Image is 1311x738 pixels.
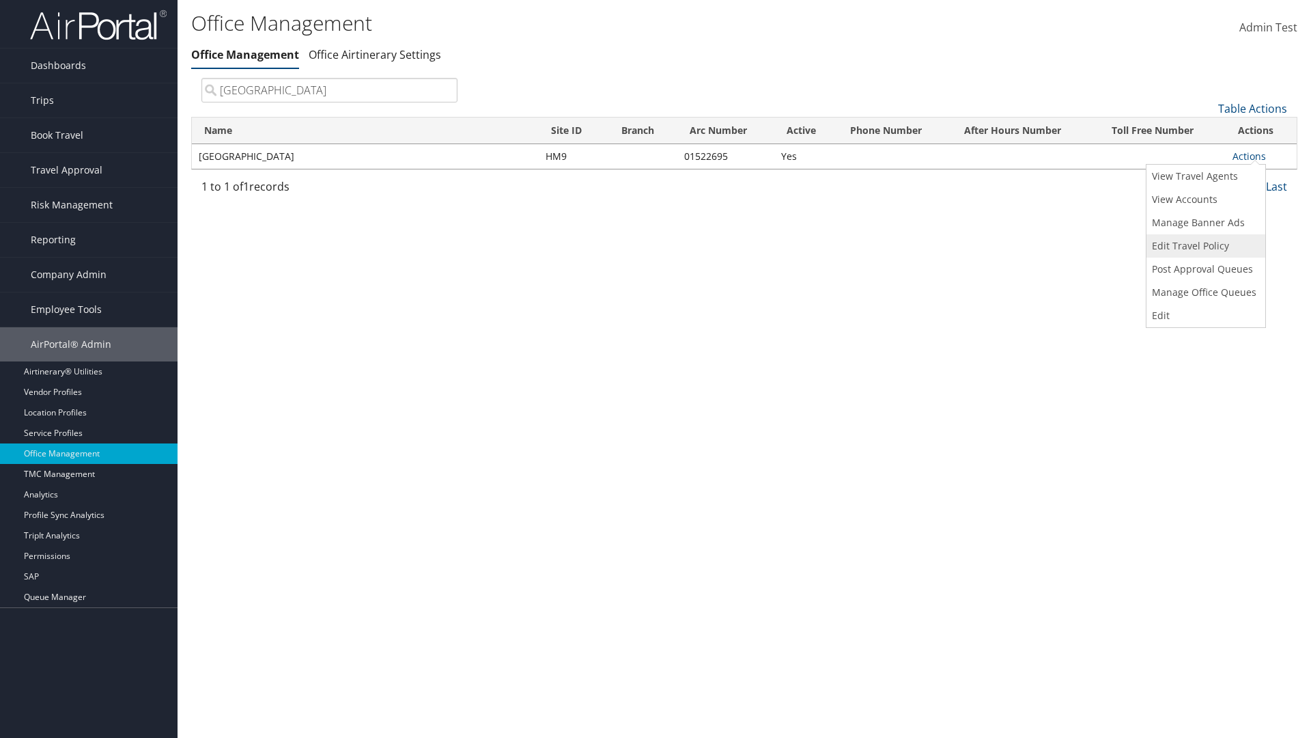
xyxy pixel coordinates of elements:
a: Office Management [191,47,299,62]
span: Trips [31,83,54,118]
th: Branch: activate to sort column ascending [609,118,677,144]
span: Admin Test [1239,20,1297,35]
th: Toll Free Number: activate to sort column ascending [1099,118,1226,144]
th: After Hours Number: activate to sort column ascending [952,118,1099,144]
span: 1 [243,179,249,194]
a: Table Actions [1218,101,1287,116]
th: Active: activate to sort column ascending [774,118,838,144]
th: Actions [1226,118,1297,144]
span: Company Admin [31,258,107,292]
a: Edit Travel Policy [1146,234,1262,258]
a: Post Approval Queues [1146,258,1262,281]
th: Phone Number: activate to sort column ascending [838,118,952,144]
span: Travel Approval [31,153,102,187]
td: [GEOGRAPHIC_DATA] [192,144,539,169]
span: Employee Tools [31,292,102,327]
a: View Accounts [1146,188,1262,211]
h1: Office Management [191,9,929,38]
a: Manage Banner Ads [1146,211,1262,234]
span: Reporting [31,223,76,257]
div: 1 to 1 of records [201,178,457,202]
span: Dashboards [31,49,86,83]
a: Office Airtinerary Settings [309,47,441,62]
td: Yes [774,144,838,169]
a: Manage Office Queues [1146,281,1262,304]
span: Risk Management [31,188,113,222]
th: Arc Number: activate to sort column ascending [677,118,774,144]
th: Name: activate to sort column ascending [192,118,539,144]
td: HM9 [539,144,609,169]
a: View Travel Agents [1146,165,1262,188]
span: AirPortal® Admin [31,327,111,361]
img: airportal-logo.png [30,9,167,41]
a: Edit [1146,304,1262,327]
td: 01522695 [677,144,774,169]
th: Site ID: activate to sort column ascending [539,118,609,144]
span: Book Travel [31,118,83,152]
a: Last [1266,179,1287,194]
input: Search [201,78,457,102]
a: Admin Test [1239,7,1297,49]
a: Actions [1232,150,1266,163]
